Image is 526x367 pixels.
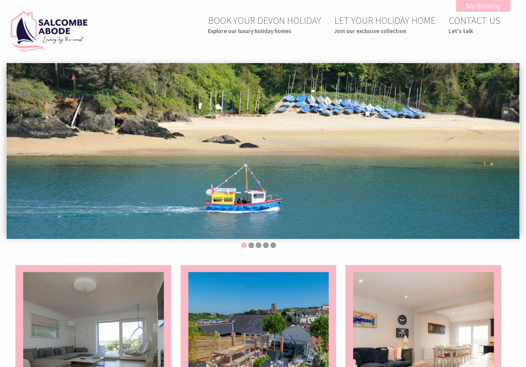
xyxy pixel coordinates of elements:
[334,27,436,35] small: Join our exclusive collection
[449,14,500,35] a: CONTACT USLet's talk
[208,14,321,35] a: BOOK YOUR DEVON HOLIDAYExplore our luxury holiday homes
[334,14,436,35] a: LET YOUR HOLIDAY HOMEJoin our exclusive collection
[449,27,500,35] small: Let's talk
[208,27,321,35] small: Explore our luxury holiday homes
[11,11,88,51] img: Salcombe Abode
